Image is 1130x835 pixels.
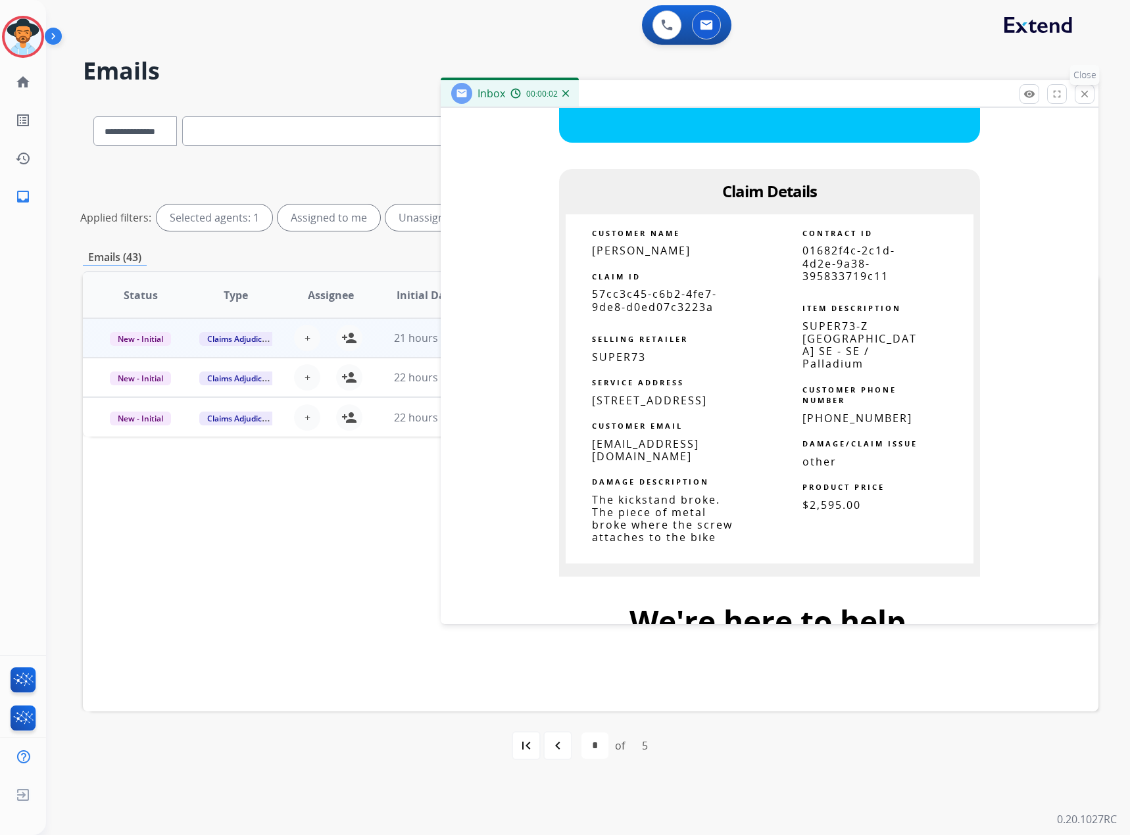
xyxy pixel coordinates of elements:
span: [PERSON_NAME] [592,243,691,258]
span: + [305,370,310,385]
span: We're here to help [629,600,906,641]
span: Claim Details [722,180,817,202]
div: Selected agents: 1 [157,204,272,231]
h2: Emails [83,58,1098,84]
strong: CUSTOMER PHONE NUMBER [802,385,897,406]
span: Type [224,287,248,303]
span: The kickstand broke. The piece of metal broke where the screw attaches to the bike [592,492,733,545]
strong: SERVICE ADDRESS [592,377,684,387]
span: Initial Date [397,287,456,303]
strong: ITEM DESCRIPTION [802,303,901,313]
mat-icon: inbox [15,189,31,204]
span: Claims Adjudication [199,371,289,385]
button: + [294,404,320,431]
strong: CUSTOMER NAME [592,228,680,238]
div: of [615,738,625,753]
p: 0.20.1027RC [1057,811,1117,827]
span: Claims Adjudication [199,332,289,346]
span: $2,595.00 [802,498,861,512]
span: 01682f4c-2c1d-4d2e-9a38-395833719c11 [802,243,895,283]
span: Assignee [308,287,354,303]
mat-icon: close [1079,88,1091,100]
span: 57cc3c45-c6b2-4fe7-9de8-d0ed07c3223a [592,287,717,314]
mat-icon: remove_red_eye [1023,88,1035,100]
span: [PHONE_NUMBER] [802,411,912,425]
button: + [294,364,320,391]
span: 00:00:02 [526,89,558,99]
strong: DAMAGE/CLAIM ISSUE [802,439,918,448]
mat-icon: navigate_before [550,738,566,753]
span: New - Initial [110,371,171,385]
span: New - Initial [110,332,171,346]
p: Applied filters: [80,210,151,226]
mat-icon: person_add [341,330,357,346]
mat-icon: fullscreen [1051,88,1063,100]
span: Inbox [478,86,505,101]
span: Status [124,287,158,303]
div: Assigned to me [278,204,380,231]
p: Emails (43) [83,249,147,266]
div: 5 [631,732,658,759]
button: + [294,325,320,351]
mat-icon: person_add [341,410,357,425]
strong: CLAIM ID [592,272,641,281]
span: [EMAIL_ADDRESS][DOMAIN_NAME] [592,437,699,464]
span: SUPER73 [592,350,646,364]
strong: CUSTOMER EMAIL [592,421,683,431]
mat-icon: list_alt [15,112,31,128]
span: 22 hours ago [394,410,459,425]
button: Close [1075,84,1094,104]
span: [STREET_ADDRESS] [592,393,707,408]
strong: PRODUCT PRICE [802,482,885,492]
img: avatar [5,18,41,55]
strong: DAMAGE DESCRIPTION [592,477,709,487]
span: SUPER73-Z [GEOGRAPHIC_DATA] SE - SE / Palladium [802,319,917,371]
span: New - Initial [110,412,171,425]
span: + [305,330,310,346]
span: Claims Adjudication [199,412,289,425]
mat-icon: first_page [518,738,534,753]
span: other [802,454,837,469]
mat-icon: person_add [341,370,357,385]
span: 22 hours ago [394,370,459,385]
strong: CONTRACT ID [802,228,873,238]
strong: SELLING RETAILER [592,334,688,344]
span: 21 hours ago [394,331,459,345]
div: Unassigned [385,204,470,231]
span: + [305,410,310,425]
mat-icon: home [15,74,31,90]
p: Close [1070,65,1100,85]
mat-icon: history [15,151,31,166]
